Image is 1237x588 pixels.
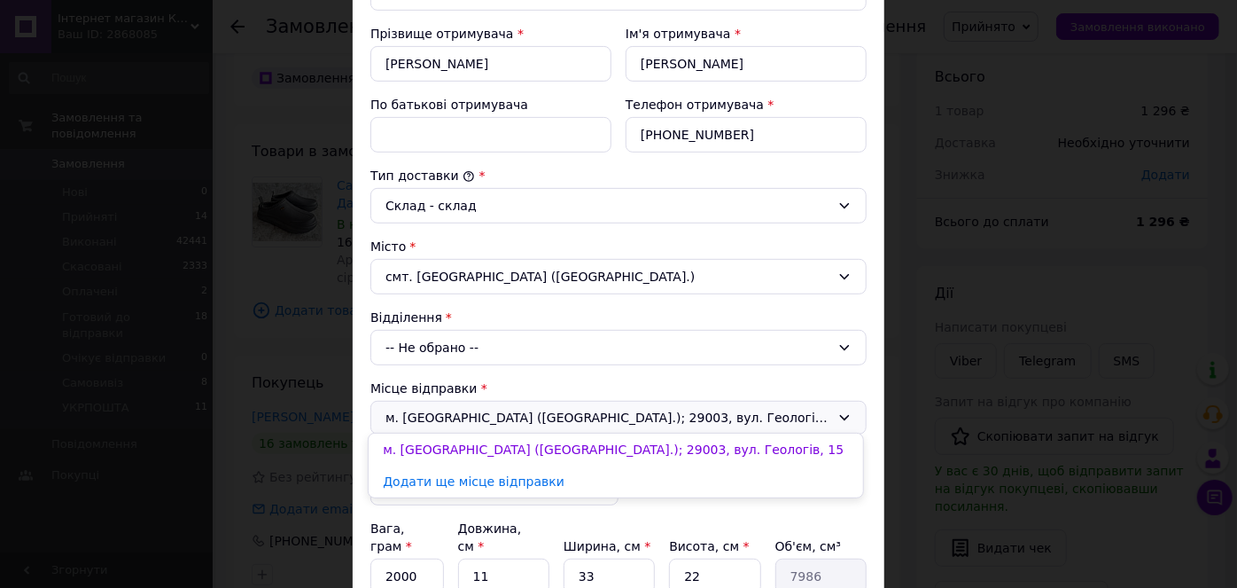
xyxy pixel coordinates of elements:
div: Місце відправки [370,380,867,397]
label: Довжина, см [458,521,522,553]
a: Додати ще місце відправки [369,466,863,498]
label: Телефон отримувача [626,98,764,112]
label: Висота, см [669,539,749,553]
label: Вага, грам [370,521,412,553]
div: Місто [370,238,867,255]
label: Прізвище отримувача [370,27,514,41]
label: Ім'я отримувача [626,27,731,41]
input: +380 [626,117,867,153]
span: м. [GEOGRAPHIC_DATA] ([GEOGRAPHIC_DATA].); 29003, вул. Геологів, 15 [385,409,830,427]
div: Об'єм, см³ [775,537,867,555]
label: По батькові отримувача [370,98,528,112]
li: м. [GEOGRAPHIC_DATA] ([GEOGRAPHIC_DATA].); 29003, вул. Геологів, 15 [369,434,863,466]
div: смт. [GEOGRAPHIC_DATA] ([GEOGRAPHIC_DATA].) [370,259,867,294]
div: Тип доставки [370,167,867,184]
label: Ширина, см [564,539,650,553]
div: Склад - склад [385,196,830,216]
div: Відділення [370,309,867,326]
div: -- Не обрано -- [370,330,867,365]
